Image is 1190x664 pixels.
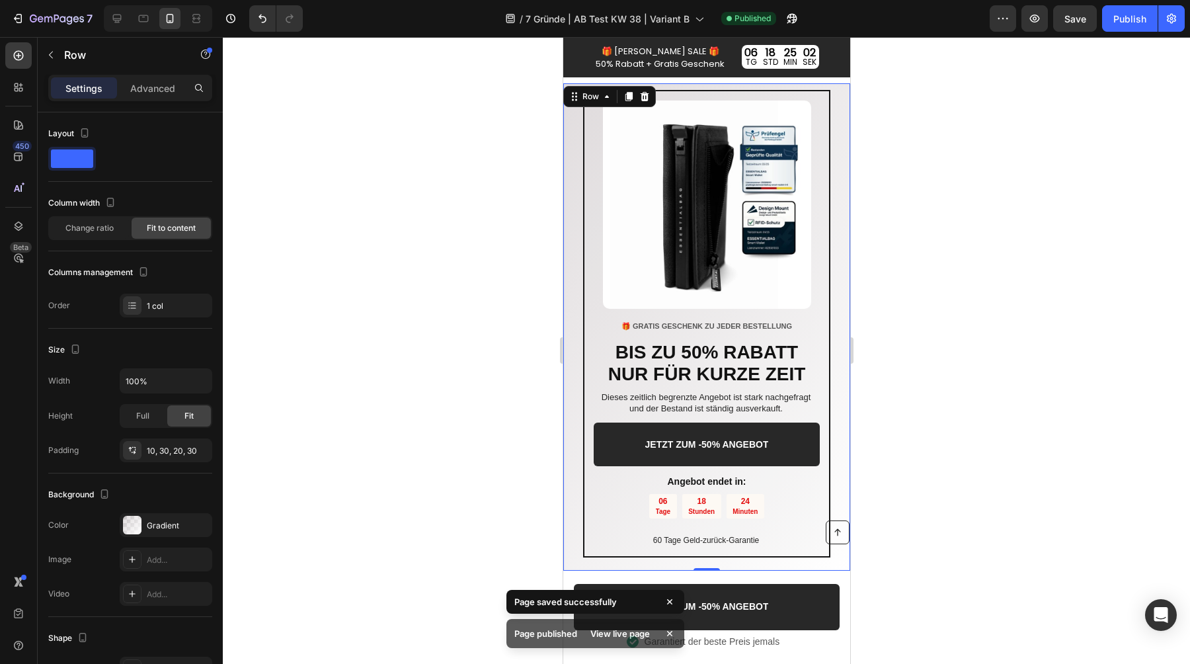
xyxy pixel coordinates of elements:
[520,12,523,26] span: /
[48,554,71,565] div: Image
[48,264,151,282] div: Columns management
[734,13,771,24] span: Published
[48,375,70,387] div: Width
[48,486,112,504] div: Background
[184,410,194,422] span: Fit
[563,37,850,664] iframe: Design area
[147,554,209,566] div: Add...
[48,194,118,212] div: Column width
[48,630,91,647] div: Shape
[10,242,32,253] div: Beta
[87,11,93,26] p: 7
[136,410,149,422] span: Full
[147,520,209,532] div: Gradient
[1102,5,1158,32] button: Publish
[64,47,177,63] p: Row
[1113,12,1146,26] div: Publish
[1064,13,1086,24] span: Save
[1053,5,1097,32] button: Save
[514,627,577,640] p: Page published
[48,588,69,600] div: Video
[48,300,70,311] div: Order
[147,222,196,234] span: Fit to content
[65,81,102,95] p: Settings
[120,369,212,393] input: Auto
[48,519,69,531] div: Color
[514,595,617,608] p: Page saved successfully
[48,444,79,456] div: Padding
[13,141,32,151] div: 450
[48,125,93,143] div: Layout
[5,5,99,32] button: 7
[48,341,83,359] div: Size
[147,300,209,312] div: 1 col
[526,12,690,26] span: 7 Gründe | AB Test KW 38 | Variant B
[1145,599,1177,631] div: Open Intercom Messenger
[130,81,175,95] p: Advanced
[582,624,658,643] div: View live page
[48,410,73,422] div: Height
[147,445,209,457] div: 10, 30, 20, 30
[249,5,303,32] div: Undo/Redo
[147,589,209,601] div: Add...
[65,222,114,234] span: Change ratio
